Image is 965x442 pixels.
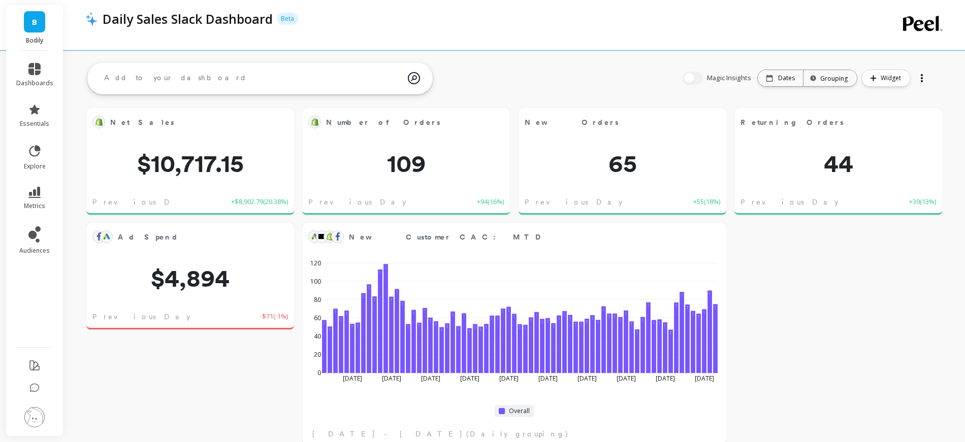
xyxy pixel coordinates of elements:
[741,117,844,128] span: Returning Orders
[693,197,720,207] span: +55 ( 18% )
[861,70,911,87] button: Widget
[118,230,255,244] span: Ad Spend
[24,407,45,427] img: profile picture
[408,64,420,92] img: magic search icon
[326,117,440,128] span: Number of Orders
[509,407,530,415] span: Overall
[778,74,795,82] p: Dates
[277,13,298,25] p: Beta
[260,312,288,322] span: -$71 ( -1% )
[86,151,294,176] span: $10,717.15
[519,151,726,176] span: 65
[525,115,688,129] span: New Orders
[734,151,942,176] span: 44
[909,197,936,207] span: +39 ( 13% )
[20,120,49,128] span: essentials
[86,266,294,290] span: $4,894
[16,79,53,87] span: dashboards
[24,202,45,210] span: metrics
[525,197,622,207] span: Previous Day
[110,115,255,129] span: Net Sales
[477,197,504,207] span: +94 ( 16% )
[16,37,53,45] p: Bodily
[103,10,273,27] p: Daily Sales Slack Dashboard
[92,197,190,207] span: Previous Day
[118,232,179,243] span: Ad Spend
[741,197,838,207] span: Previous Day
[525,117,619,128] span: New Orders
[308,197,406,207] span: Previous Day
[349,230,688,244] span: New Customer CAC: MTD
[813,74,848,83] div: Grouping
[741,115,904,129] span: Returning Orders
[24,162,46,171] span: explore
[110,117,174,128] span: Net Sales
[302,151,510,176] span: 109
[92,312,190,322] span: Previous Day
[707,73,753,83] span: Magic Insights
[231,197,288,207] span: +$8,902.79 ( 20.38% )
[326,115,471,129] span: Number of Orders
[85,12,98,26] img: header icon
[32,16,37,28] span: B
[19,247,50,255] span: audiences
[466,429,569,439] span: (Daily grouping)
[881,73,904,83] span: Widget
[312,429,463,439] span: [DATE] - [DATE]
[349,232,546,243] span: New Customer CAC: MTD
